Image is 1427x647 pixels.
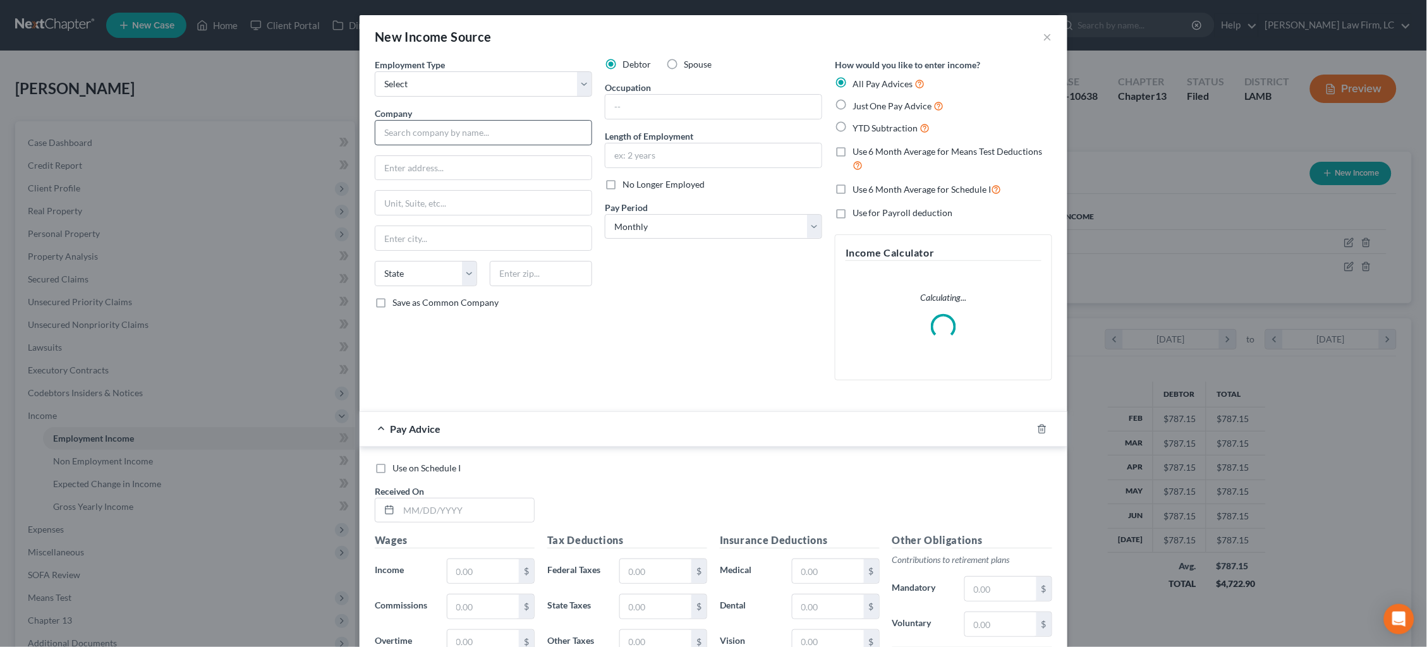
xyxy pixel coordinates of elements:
[713,559,786,584] label: Medical
[622,59,651,70] span: Debtor
[853,100,932,111] span: Just One Pay Advice
[620,595,691,619] input: 0.00
[547,533,707,548] h5: Tax Deductions
[392,463,461,473] span: Use on Schedule I
[605,130,693,143] label: Length of Employment
[720,533,880,548] h5: Insurance Deductions
[375,108,412,119] span: Company
[691,559,707,583] div: $
[447,595,519,619] input: 0.00
[853,207,953,218] span: Use for Payroll deduction
[375,59,445,70] span: Employment Type
[864,559,879,583] div: $
[965,612,1036,636] input: 0.00
[519,595,534,619] div: $
[965,577,1036,601] input: 0.00
[886,576,958,602] label: Mandatory
[892,553,1052,566] p: Contributions to retirement plans
[447,559,519,583] input: 0.00
[399,499,534,523] input: MM/DD/YYYY
[490,261,592,286] input: Enter zip...
[853,184,992,195] span: Use 6 Month Average for Schedule I
[684,59,712,70] span: Spouse
[792,595,864,619] input: 0.00
[853,78,913,89] span: All Pay Advices
[368,594,440,619] label: Commissions
[622,179,705,190] span: No Longer Employed
[605,81,651,94] label: Occupation
[605,95,822,119] input: --
[375,156,592,180] input: Enter address...
[1384,604,1414,634] div: Open Intercom Messenger
[620,559,691,583] input: 0.00
[1036,577,1052,601] div: $
[892,533,1052,548] h5: Other Obligations
[375,486,424,497] span: Received On
[605,143,822,167] input: ex: 2 years
[375,191,592,215] input: Unit, Suite, etc...
[792,559,864,583] input: 0.00
[864,595,879,619] div: $
[1043,29,1052,44] button: ×
[846,245,1041,261] h5: Income Calculator
[519,559,534,583] div: $
[835,58,981,71] label: How would you like to enter income?
[713,594,786,619] label: Dental
[375,28,492,45] div: New Income Source
[846,291,1041,304] p: Calculating...
[853,146,1043,157] span: Use 6 Month Average for Means Test Deductions
[1036,612,1052,636] div: $
[375,226,592,250] input: Enter city...
[392,297,499,308] span: Save as Common Company
[375,564,404,575] span: Income
[375,120,592,145] input: Search company by name...
[541,559,613,584] label: Federal Taxes
[691,595,707,619] div: $
[886,612,958,637] label: Voluntary
[853,123,918,133] span: YTD Subtraction
[605,202,648,213] span: Pay Period
[390,423,440,435] span: Pay Advice
[541,594,613,619] label: State Taxes
[375,533,535,548] h5: Wages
